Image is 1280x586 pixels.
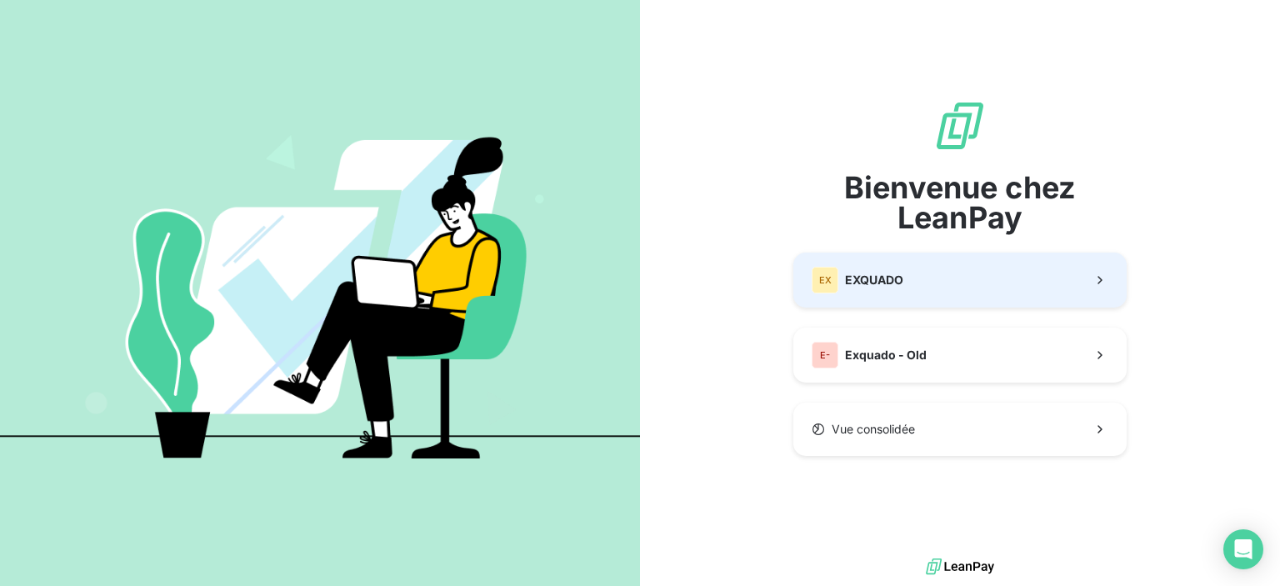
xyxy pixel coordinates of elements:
[793,328,1127,383] button: E-Exquado - Old
[793,403,1127,456] button: Vue consolidée
[845,272,903,288] span: EXQUADO
[832,421,915,438] span: Vue consolidée
[793,173,1127,233] span: Bienvenue chez LeanPay
[926,554,994,579] img: logo
[812,267,838,293] div: EX
[812,342,838,368] div: E-
[1223,529,1263,569] div: Open Intercom Messenger
[933,99,987,153] img: logo sigle
[845,347,927,363] span: Exquado - Old
[793,253,1127,308] button: EXEXQUADO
